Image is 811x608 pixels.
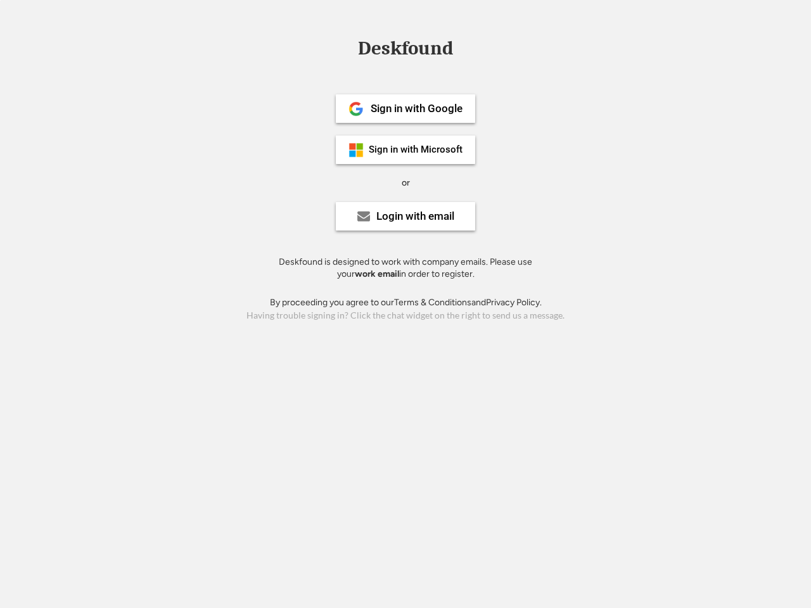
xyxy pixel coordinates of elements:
div: Deskfound is designed to work with company emails. Please use your in order to register. [263,256,548,281]
strong: work email [355,269,399,279]
img: ms-symbollockup_mssymbol_19.png [348,142,364,158]
div: Sign in with Microsoft [369,145,463,155]
div: or [402,177,410,189]
div: Sign in with Google [371,103,463,114]
div: Deskfound [352,39,459,58]
div: Login with email [376,211,454,222]
a: Privacy Policy. [486,297,542,308]
div: By proceeding you agree to our and [270,296,542,309]
img: 1024px-Google__G__Logo.svg.png [348,101,364,117]
a: Terms & Conditions [394,297,471,308]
